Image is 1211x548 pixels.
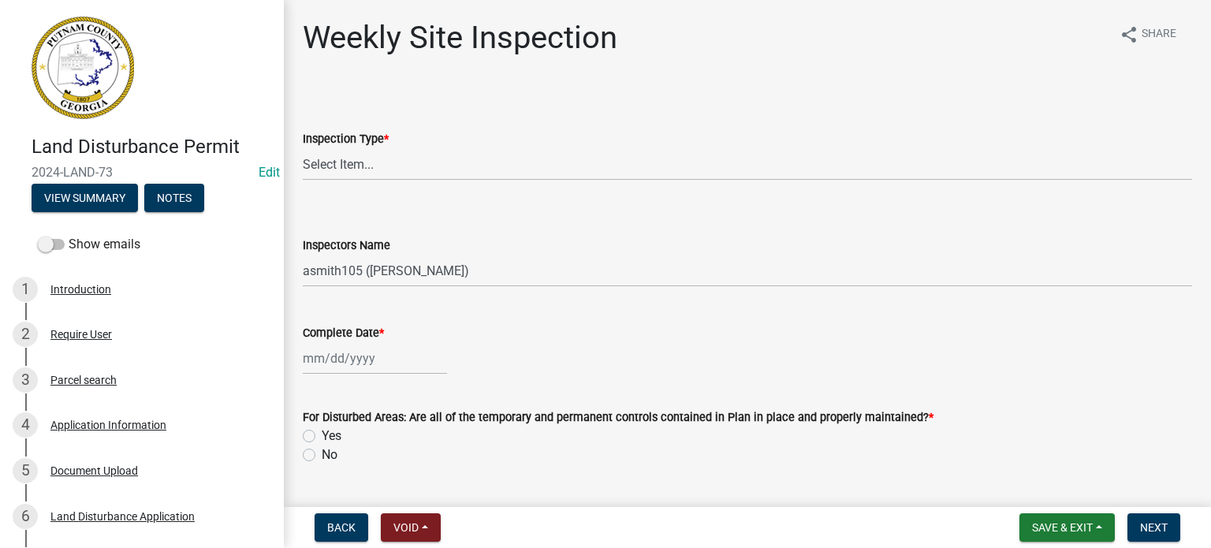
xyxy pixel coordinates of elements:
wm-modal-confirm: Summary [32,192,138,205]
label: Inspectors Name [303,240,390,252]
div: Parcel search [50,375,117,386]
span: Share [1142,25,1176,44]
label: Show emails [38,235,140,254]
button: View Summary [32,184,138,212]
button: Next [1127,513,1180,542]
span: Next [1140,521,1168,534]
div: Land Disturbance Application [50,511,195,522]
label: For Disturbed Areas: Are all of the temporary and permanent controls contained in Plan in place a... [303,412,933,423]
div: Application Information [50,419,166,431]
button: Notes [144,184,204,212]
div: 6 [13,504,38,529]
div: Introduction [50,284,111,295]
h4: Land Disturbance Permit [32,136,271,158]
div: 2 [13,322,38,347]
div: 3 [13,367,38,393]
span: Save & Exit [1032,521,1093,534]
wm-modal-confirm: Edit Application Number [259,165,280,180]
a: Edit [259,165,280,180]
img: Putnam County, Georgia [32,17,134,119]
label: Complete Date [303,328,384,339]
button: shareShare [1107,19,1189,50]
button: Back [315,513,368,542]
span: 2024-LAND-73 [32,165,252,180]
button: Save & Exit [1019,513,1115,542]
h1: Weekly Site Inspection [303,19,617,57]
label: Yes [322,427,341,445]
span: Void [393,521,419,534]
div: 1 [13,277,38,302]
i: share [1120,25,1138,44]
div: 5 [13,458,38,483]
span: Back [327,521,356,534]
label: No [322,445,337,464]
div: 4 [13,412,38,438]
input: mm/dd/yyyy [303,342,447,375]
button: Void [381,513,441,542]
div: Require User [50,329,112,340]
wm-modal-confirm: Notes [144,192,204,205]
div: Document Upload [50,465,138,476]
label: Inspection Type [303,134,389,145]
